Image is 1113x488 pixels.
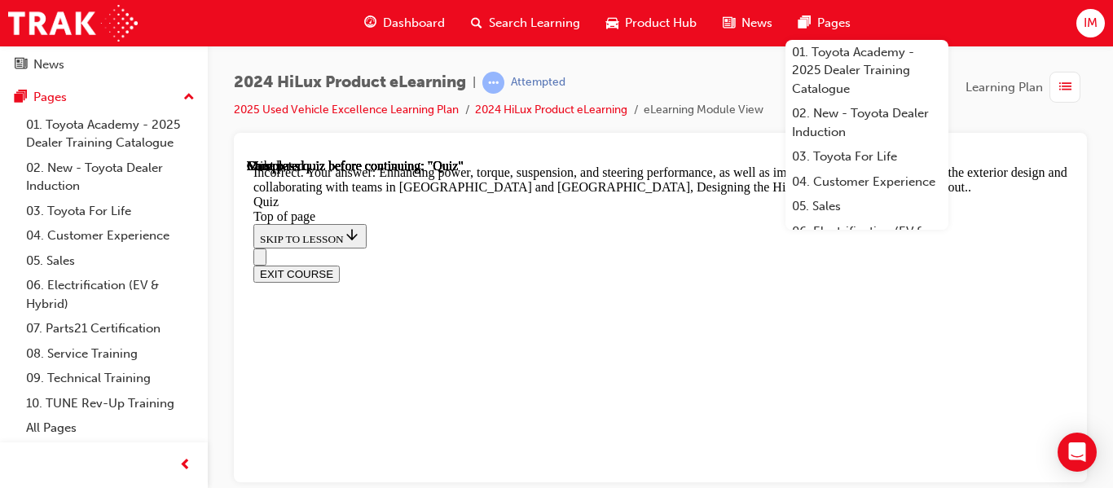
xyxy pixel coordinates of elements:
a: 2025 Used Vehicle Excellence Learning Plan [234,103,459,117]
span: 2024 HiLux Product eLearning [234,73,466,92]
span: Search Learning [489,14,580,33]
a: 01. Toyota Academy - 2025 Dealer Training Catalogue [20,112,201,156]
span: news-icon [723,13,735,33]
a: All Pages [20,415,201,441]
span: learningRecordVerb_ATTEMPT-icon [482,72,504,94]
span: guage-icon [364,13,376,33]
a: 06. Electrification (EV & Hybrid) [785,219,948,262]
span: prev-icon [179,455,191,476]
a: 03. Toyota For Life [20,199,201,224]
div: Attempted [511,75,565,90]
a: 10. TUNE Rev-Up Training [20,391,201,416]
a: news-iconNews [710,7,785,40]
span: list-icon [1059,77,1071,98]
a: 04. Customer Experience [785,169,948,195]
span: up-icon [183,87,195,108]
a: 07. Parts21 Certification [20,316,201,341]
button: EXIT COURSE [7,107,93,124]
span: pages-icon [15,90,27,105]
span: Pages [817,14,851,33]
span: News [741,14,772,33]
a: pages-iconPages [785,7,864,40]
div: Pages [33,88,67,107]
a: 09. Technical Training [20,366,201,391]
span: search-icon [471,13,482,33]
a: 02. New - Toyota Dealer Induction [20,156,201,199]
a: car-iconProduct Hub [593,7,710,40]
span: SKIP TO LESSON [13,74,113,86]
button: Learning Plan [966,72,1087,103]
a: 02. New - Toyota Dealer Induction [785,101,948,144]
button: Pages [7,82,201,112]
div: Incorrect. Your answer: Enhancing power, torque, suspension, and steering performance, as well as... [7,7,820,36]
a: search-iconSearch Learning [458,7,593,40]
a: 08. Service Training [20,341,201,367]
a: 05. Sales [20,248,201,274]
a: 03. Toyota For Life [785,144,948,169]
button: SKIP TO LESSON [7,65,120,90]
span: | [473,73,476,92]
span: Dashboard [383,14,445,33]
a: 04. Customer Experience [20,223,201,248]
a: 01. Toyota Academy - 2025 Dealer Training Catalogue [785,40,948,102]
span: Learning Plan [966,78,1043,97]
span: Product Hub [625,14,697,33]
img: Trak [8,5,138,42]
button: IM [1076,9,1105,37]
a: 2024 HiLux Product eLearning [475,103,627,117]
div: News [33,55,64,74]
div: Top of page [7,51,820,65]
div: Quiz [7,36,820,51]
button: Close navigation menu [7,90,20,107]
a: News [7,50,201,80]
span: IM [1084,14,1098,33]
li: eLearning Module View [644,101,763,120]
a: 06. Electrification (EV & Hybrid) [20,273,201,316]
a: guage-iconDashboard [351,7,458,40]
span: car-icon [606,13,618,33]
a: 05. Sales [785,194,948,219]
div: Open Intercom Messenger [1058,433,1097,472]
span: pages-icon [798,13,811,33]
span: news-icon [15,58,27,73]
